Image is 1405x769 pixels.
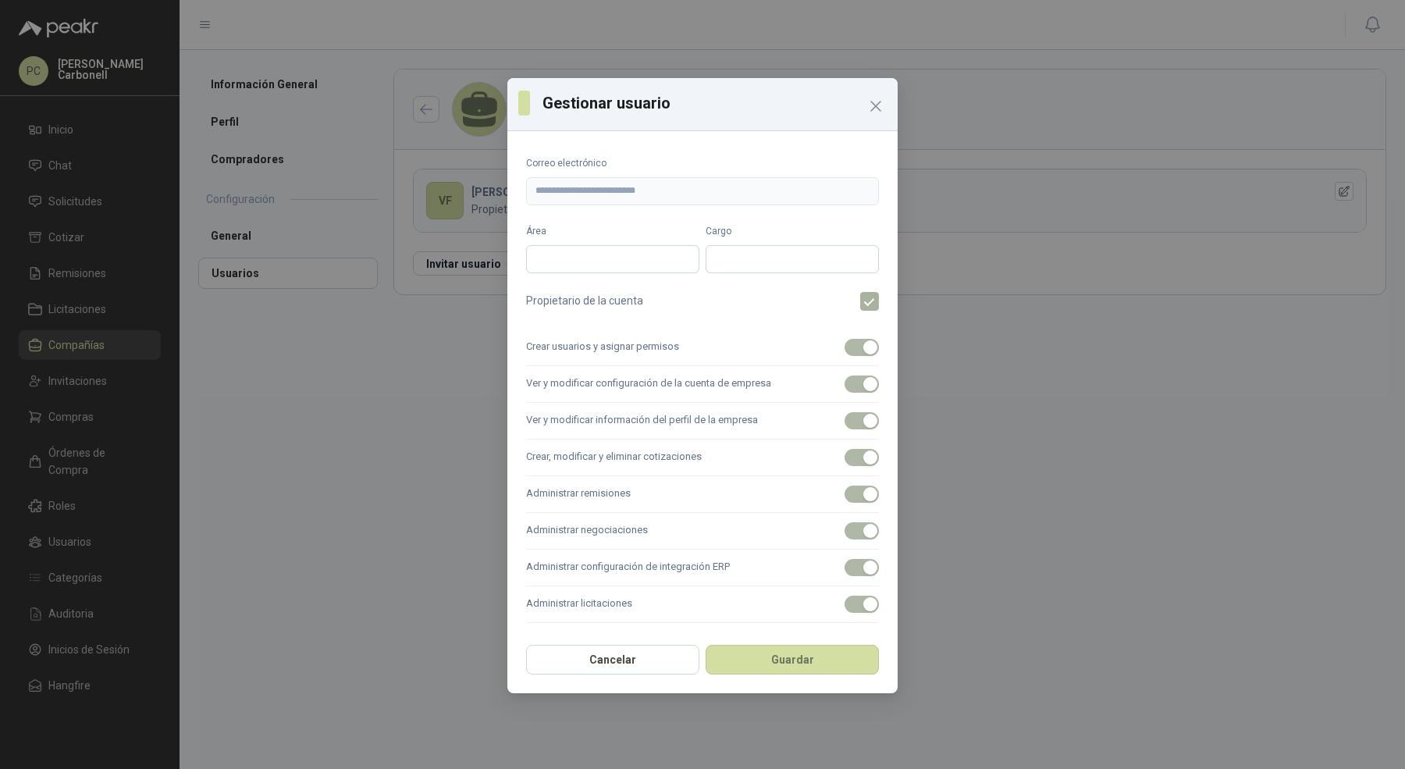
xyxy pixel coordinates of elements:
button: Ver y modificar información del perfil de la empresa [845,412,879,429]
label: Administrar licitaciones [526,586,879,623]
label: Ver y modificar configuración de la cuenta de empresa [526,366,879,403]
button: Crear, modificar y eliminar cotizaciones [845,449,879,466]
label: Administrar configuración de integración ERP [526,550,879,586]
button: Cancelar [526,645,699,675]
label: Correo electrónico [526,156,879,171]
button: Crear usuarios y asignar permisos [845,339,879,356]
label: Crear usuarios y asignar permisos [526,329,879,366]
label: Área [526,224,699,239]
button: Ver y modificar configuración de la cuenta de empresa [845,376,879,393]
label: Crear, modificar y eliminar cotizaciones [526,440,879,476]
h3: Gestionar usuario [542,91,887,115]
p: Propietario de la cuenta [526,292,643,311]
button: Guardar [706,645,879,675]
button: Administrar licitaciones [845,596,879,613]
label: Ver y modificar información del perfil de la empresa [526,403,879,440]
label: Administrar negociaciones [526,513,879,550]
label: Cargo [706,224,879,239]
button: Administrar remisiones [845,486,879,503]
label: Administrar remisiones [526,476,879,513]
button: Administrar negociaciones [845,522,879,539]
button: Administrar configuración de integración ERP [845,559,879,576]
button: Close [863,94,888,119]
